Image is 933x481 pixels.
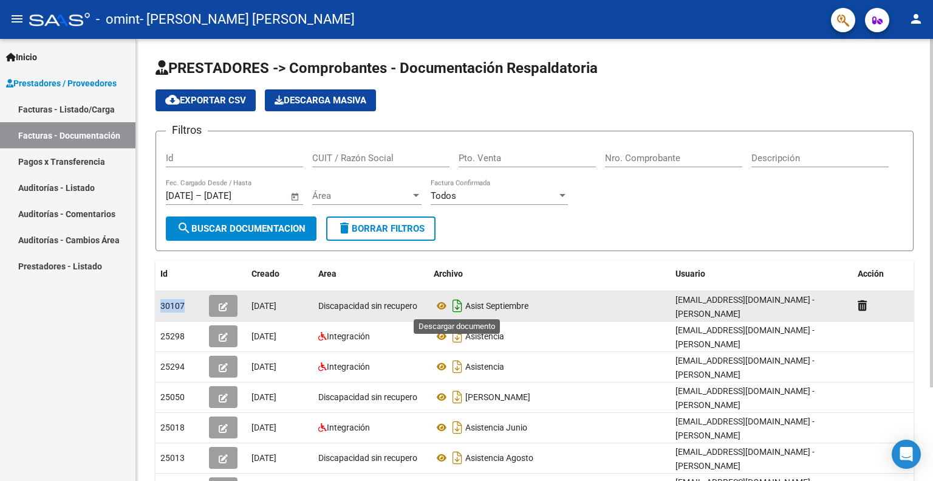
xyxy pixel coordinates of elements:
[675,447,815,471] span: [EMAIL_ADDRESS][DOMAIN_NAME] - [PERSON_NAME]
[251,362,276,372] span: [DATE]
[313,261,429,287] datatable-header-cell: Area
[318,453,417,463] span: Discapacidad sin recupero
[155,60,598,77] span: PRESTADORES -> Comprobantes - Documentación Respaldatoria
[429,261,671,287] datatable-header-cell: Archivo
[251,331,276,341] span: [DATE]
[465,301,528,311] span: Asist Septiembre
[675,295,815,319] span: [EMAIL_ADDRESS][DOMAIN_NAME] - [PERSON_NAME]
[251,423,276,432] span: [DATE]
[155,261,204,287] datatable-header-cell: Id
[177,223,306,234] span: Buscar Documentacion
[671,261,853,287] datatable-header-cell: Usuario
[327,331,370,341] span: Integración
[160,423,185,432] span: 25018
[289,190,302,204] button: Open calendar
[449,387,465,407] i: Descargar documento
[247,261,313,287] datatable-header-cell: Creado
[465,423,527,432] span: Asistencia Junio
[449,418,465,437] i: Descargar documento
[675,386,815,410] span: [EMAIL_ADDRESS][DOMAIN_NAME] - [PERSON_NAME]
[465,453,533,463] span: Asistencia Agosto
[166,190,193,201] input: Fecha inicio
[675,269,705,279] span: Usuario
[6,50,37,64] span: Inicio
[251,269,279,279] span: Creado
[160,362,185,372] span: 25294
[337,221,352,235] mat-icon: delete
[251,301,276,311] span: [DATE]
[10,12,24,26] mat-icon: menu
[675,417,815,440] span: [EMAIL_ADDRESS][DOMAIN_NAME] - [PERSON_NAME]
[166,122,208,139] h3: Filtros
[449,296,465,316] i: Descargar documento
[165,92,180,107] mat-icon: cloud_download
[275,95,366,106] span: Descarga Masiva
[160,269,168,279] span: Id
[196,190,202,201] span: –
[465,392,530,402] span: [PERSON_NAME]
[465,331,504,341] span: Asistencia
[318,392,417,402] span: Discapacidad sin recupero
[326,216,436,241] button: Borrar Filtros
[160,453,185,463] span: 25013
[327,362,370,372] span: Integración
[251,453,276,463] span: [DATE]
[675,356,815,379] span: [EMAIL_ADDRESS][DOMAIN_NAME] - [PERSON_NAME]
[318,269,337,279] span: Area
[318,301,417,311] span: Discapacidad sin recupero
[166,216,316,241] button: Buscar Documentacion
[165,95,246,106] span: Exportar CSV
[140,6,355,33] span: - [PERSON_NAME] [PERSON_NAME]
[853,261,914,287] datatable-header-cell: Acción
[465,362,504,372] span: Asistencia
[337,223,425,234] span: Borrar Filtros
[675,325,815,349] span: [EMAIL_ADDRESS][DOMAIN_NAME] - [PERSON_NAME]
[431,190,456,201] span: Todos
[251,392,276,402] span: [DATE]
[155,89,256,111] button: Exportar CSV
[449,327,465,346] i: Descargar documento
[204,190,263,201] input: Fecha fin
[160,301,185,311] span: 30107
[449,448,465,468] i: Descargar documento
[6,77,117,90] span: Prestadores / Proveedores
[434,269,463,279] span: Archivo
[858,269,884,279] span: Acción
[265,89,376,111] app-download-masive: Descarga masiva de comprobantes (adjuntos)
[312,190,411,201] span: Área
[909,12,923,26] mat-icon: person
[96,6,140,33] span: - omint
[449,357,465,376] i: Descargar documento
[892,440,921,469] div: Open Intercom Messenger
[160,392,185,402] span: 25050
[327,423,370,432] span: Integración
[177,221,191,235] mat-icon: search
[160,331,185,341] span: 25298
[265,89,376,111] button: Descarga Masiva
